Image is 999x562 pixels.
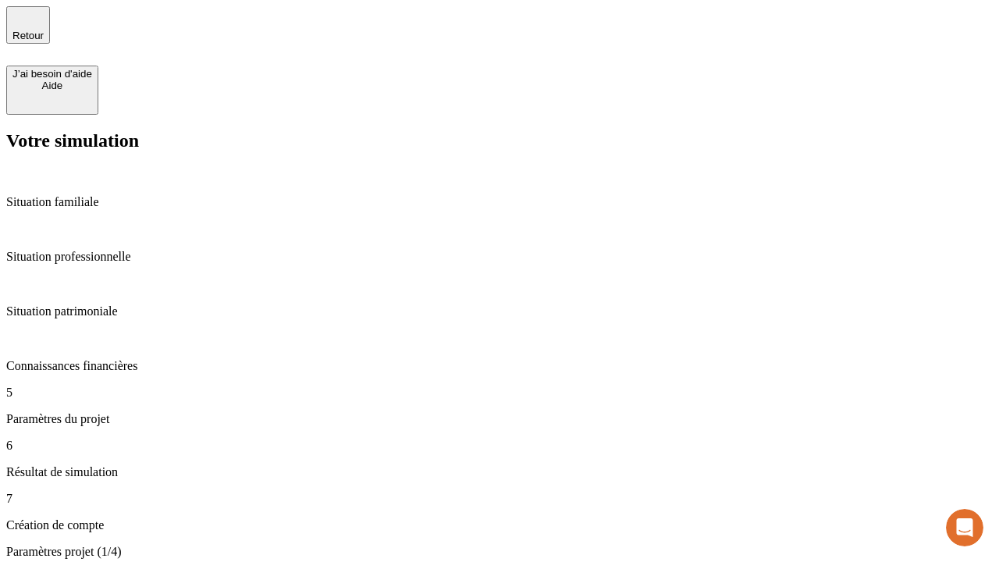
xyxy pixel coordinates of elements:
button: Retour [6,6,50,44]
span: Retour [12,30,44,41]
div: Aide [12,80,92,91]
p: Situation patrimoniale [6,304,993,318]
p: 5 [6,386,993,400]
p: 7 [6,492,993,506]
h2: Votre simulation [6,130,993,151]
p: 6 [6,439,993,453]
p: Création de compte [6,518,993,532]
div: J’ai besoin d'aide [12,68,92,80]
p: Situation professionnelle [6,250,993,264]
p: Situation familiale [6,195,993,209]
p: Paramètres projet (1/4) [6,545,993,559]
p: Paramètres du projet [6,412,993,426]
p: Résultat de simulation [6,465,993,479]
button: J’ai besoin d'aideAide [6,66,98,115]
iframe: Intercom live chat [946,509,983,546]
p: Connaissances financières [6,359,993,373]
